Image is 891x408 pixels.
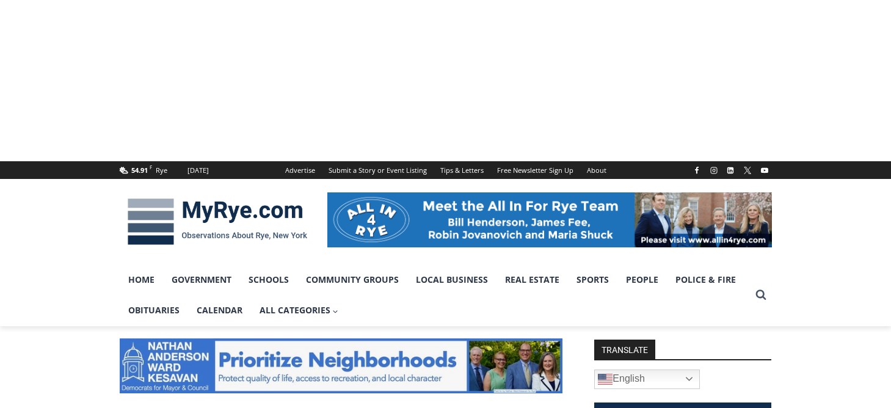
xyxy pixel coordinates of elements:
[251,295,347,326] a: All Categories
[617,264,667,295] a: People
[188,295,251,326] a: Calendar
[156,165,167,176] div: Rye
[120,295,188,326] a: Obituaries
[407,264,496,295] a: Local Business
[278,161,322,179] a: Advertise
[163,264,240,295] a: Government
[187,165,209,176] div: [DATE]
[490,161,580,179] a: Free Newsletter Sign Up
[278,161,613,179] nav: Secondary Navigation
[327,192,772,247] img: All in for Rye
[723,163,738,178] a: Linkedin
[750,284,772,306] button: View Search Form
[434,161,490,179] a: Tips & Letters
[131,166,148,175] span: 54.91
[120,190,315,253] img: MyRye.com
[689,163,704,178] a: Facebook
[120,264,750,326] nav: Primary Navigation
[496,264,568,295] a: Real Estate
[740,163,755,178] a: X
[297,264,407,295] a: Community Groups
[707,163,721,178] a: Instagram
[580,161,613,179] a: About
[594,340,655,359] strong: TRANSLATE
[240,264,297,295] a: Schools
[594,370,700,389] a: English
[598,372,613,387] img: en
[150,164,152,170] span: F
[120,264,163,295] a: Home
[260,304,339,317] span: All Categories
[757,163,772,178] a: YouTube
[568,264,617,295] a: Sports
[322,161,434,179] a: Submit a Story or Event Listing
[667,264,744,295] a: Police & Fire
